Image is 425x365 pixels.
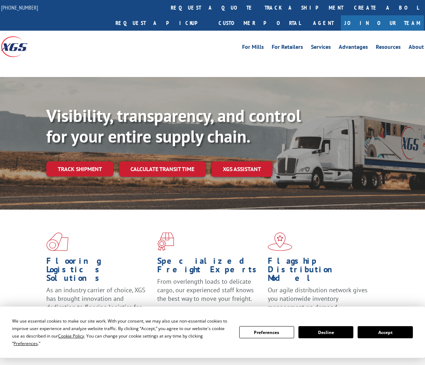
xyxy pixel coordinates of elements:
[409,44,424,52] a: About
[268,257,373,286] h1: Flagship Distribution Model
[46,257,152,286] h1: Flooring Logistics Solutions
[242,44,264,52] a: For Mills
[213,15,306,31] a: Customer Portal
[341,15,424,31] a: Join Our Team
[376,44,401,52] a: Resources
[119,161,206,177] a: Calculate transit time
[46,286,145,319] span: As an industry carrier of choice, XGS has brought innovation and dedication to flooring logistics...
[272,44,303,52] a: For Retailers
[358,326,413,338] button: Accept
[1,4,38,11] a: [PHONE_NUMBER]
[46,104,301,147] b: Visibility, transparency, and control for your entire supply chain.
[306,15,341,31] a: Agent
[110,15,213,31] a: Request a pickup
[46,232,68,251] img: xgs-icon-total-supply-chain-intelligence-red
[157,277,263,309] p: From overlength loads to delicate cargo, our experienced staff knows the best way to move your fr...
[58,333,84,339] span: Cookie Policy
[12,317,230,347] div: We use essential cookies to make our site work. With your consent, we may also use non-essential ...
[157,257,263,277] h1: Specialized Freight Experts
[339,44,368,52] a: Advantages
[268,232,292,251] img: xgs-icon-flagship-distribution-model-red
[298,326,353,338] button: Decline
[211,161,272,177] a: XGS ASSISTANT
[46,161,113,176] a: Track shipment
[157,232,174,251] img: xgs-icon-focused-on-flooring-red
[268,286,368,311] span: Our agile distribution network gives you nationwide inventory management on demand.
[14,340,38,346] span: Preferences
[239,326,294,338] button: Preferences
[311,44,331,52] a: Services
